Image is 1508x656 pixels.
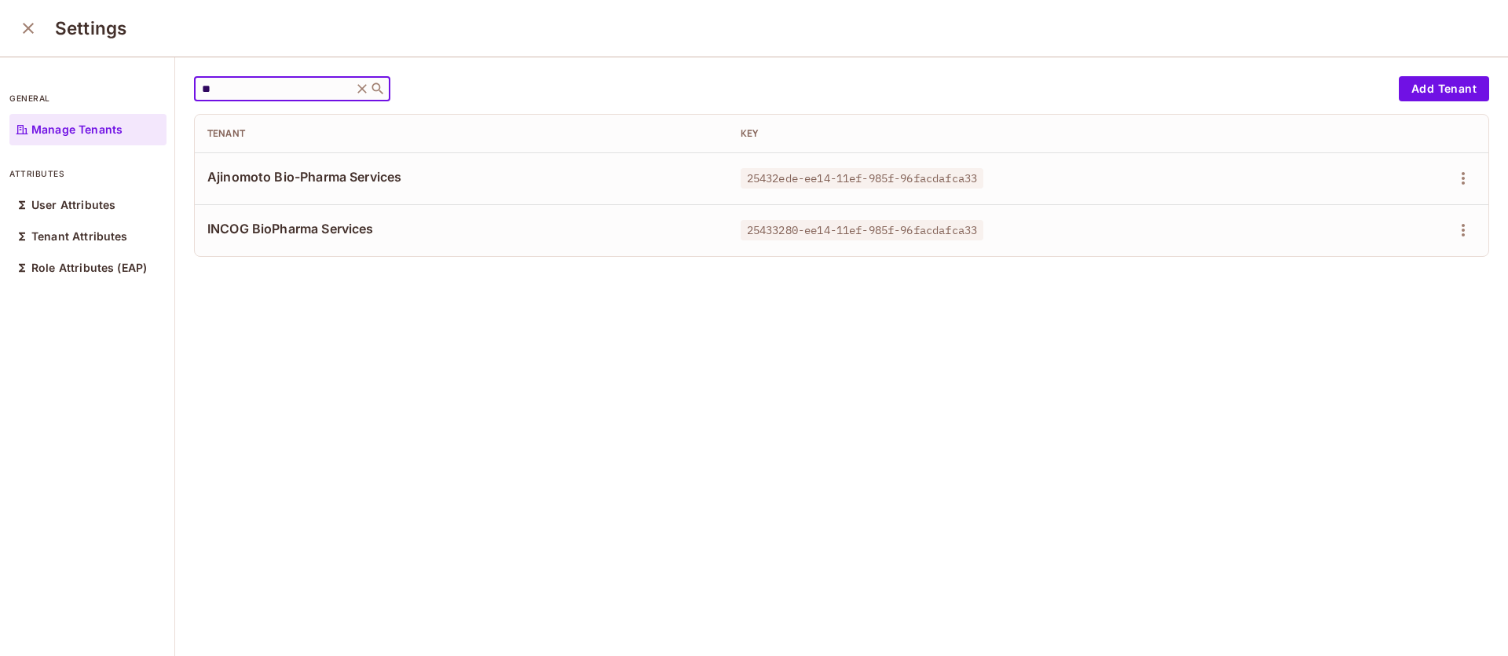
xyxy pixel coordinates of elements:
span: Ajinomoto Bio-Pharma Services [207,168,716,185]
div: Tenant [207,127,716,140]
p: Tenant Attributes [31,230,128,243]
span: 25433280-ee14-11ef-985f-96facdafca33 [741,220,983,240]
div: Key [741,127,1249,140]
span: INCOG BioPharma Services [207,220,716,237]
button: Add Tenant [1399,76,1489,101]
h3: Settings [55,17,126,39]
button: close [13,13,44,44]
span: 25432ede-ee14-11ef-985f-96facdafca33 [741,168,983,189]
p: User Attributes [31,199,115,211]
p: Role Attributes (EAP) [31,262,147,274]
p: Manage Tenants [31,123,123,136]
p: attributes [9,167,167,180]
p: general [9,92,167,104]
